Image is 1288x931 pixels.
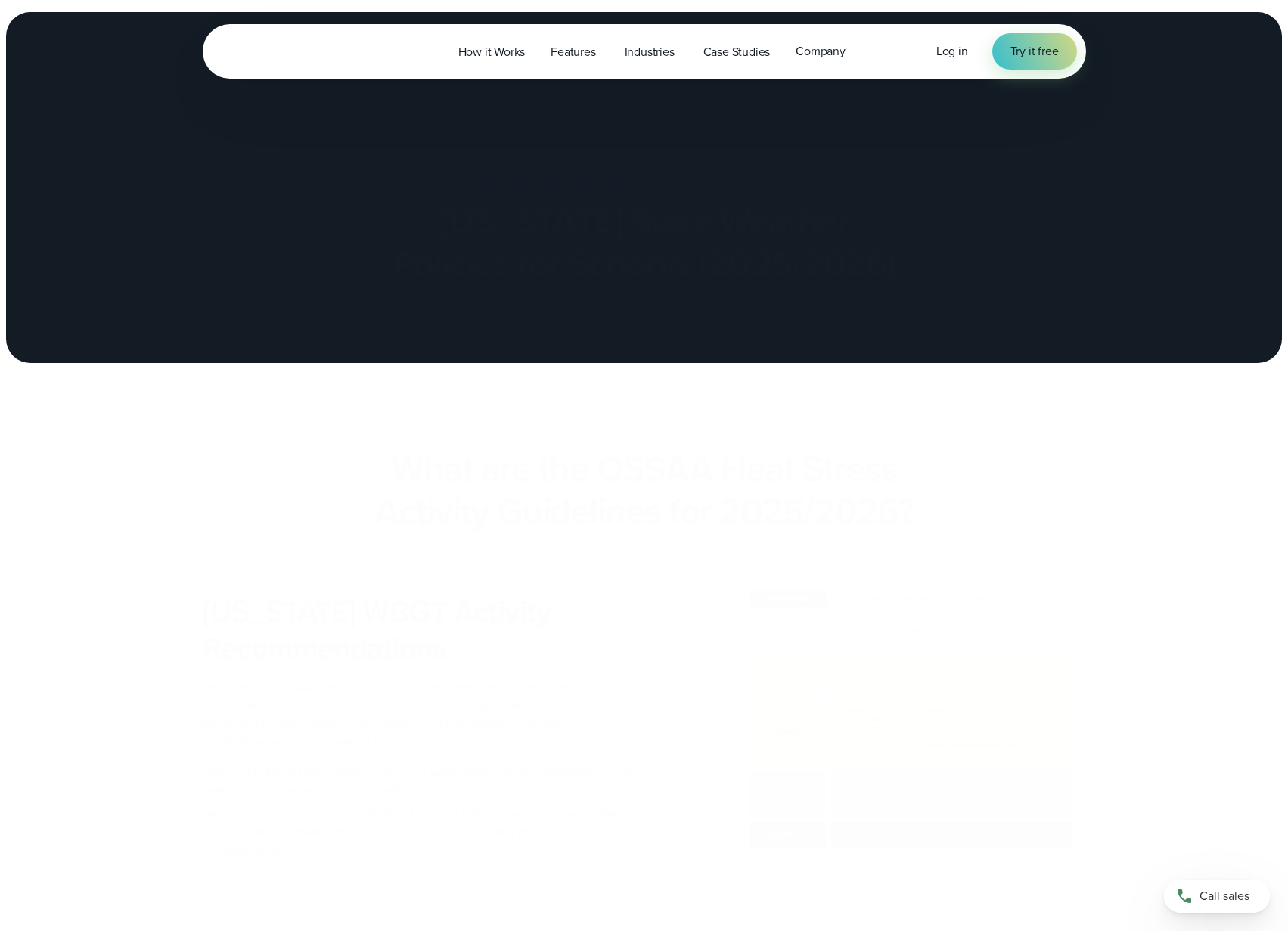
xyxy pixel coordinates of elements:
span: Log in [936,42,968,60]
span: How it Works [458,43,526,61]
a: Try it free [992,33,1077,70]
span: Case Studies [703,43,771,61]
span: Call sales [1200,887,1249,905]
span: Features [551,43,595,61]
span: Industries [625,43,675,61]
a: Log in [936,42,968,61]
a: Call sales [1164,880,1270,913]
span: Try it free [1010,42,1059,61]
a: Case Studies [691,36,784,67]
a: How it Works [445,36,538,67]
span: Company [796,42,846,61]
